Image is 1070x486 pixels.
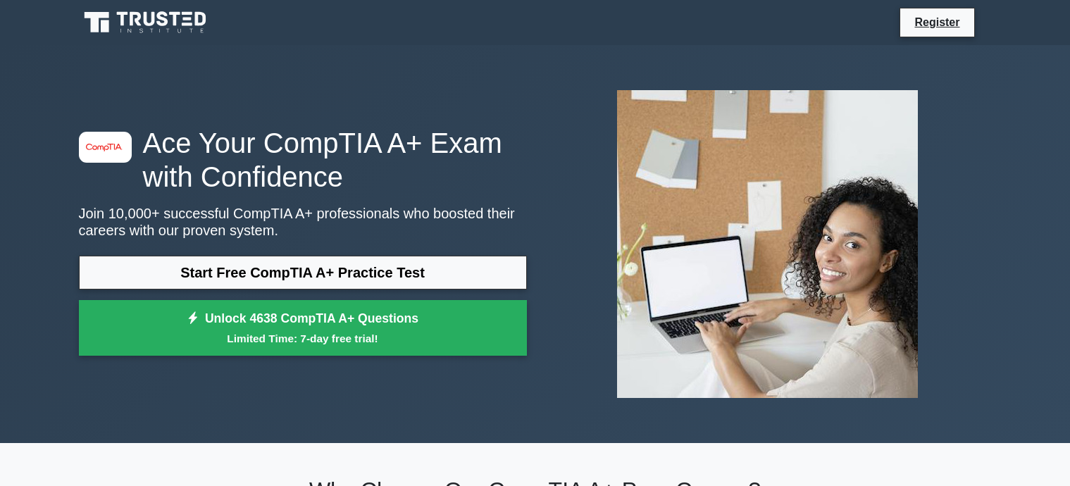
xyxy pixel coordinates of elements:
[79,256,527,289] a: Start Free CompTIA A+ Practice Test
[79,126,527,194] h1: Ace Your CompTIA A+ Exam with Confidence
[79,300,527,356] a: Unlock 4638 CompTIA A+ QuestionsLimited Time: 7-day free trial!
[79,205,527,239] p: Join 10,000+ successful CompTIA A+ professionals who boosted their careers with our proven system.
[97,330,509,347] small: Limited Time: 7-day free trial!
[906,13,968,31] a: Register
